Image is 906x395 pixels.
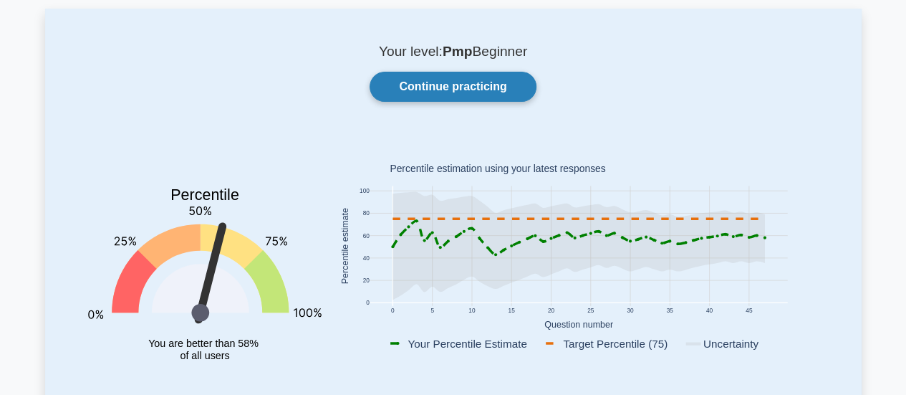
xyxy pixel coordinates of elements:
text: 100 [359,187,369,194]
text: Percentile [170,186,239,204]
text: 40 [362,254,370,262]
text: Question number [544,320,613,330]
text: 0 [390,307,394,314]
text: 35 [666,307,673,314]
text: 20 [547,307,554,314]
tspan: You are better than 58% [148,338,259,349]
text: 45 [745,307,752,314]
p: Your level: Beginner [79,43,827,60]
b: Pmp [443,44,473,59]
a: Continue practicing [370,72,536,102]
text: 30 [627,307,634,314]
text: 15 [508,307,515,314]
text: 10 [468,307,476,314]
text: 25 [587,307,594,314]
text: Percentile estimate [339,208,350,284]
text: 40 [705,307,713,314]
text: 20 [362,277,370,284]
text: Percentile estimation using your latest responses [390,163,605,175]
text: 5 [430,307,434,314]
text: 0 [366,300,370,307]
tspan: of all users [180,351,229,362]
text: 80 [362,210,370,217]
text: 60 [362,232,370,239]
